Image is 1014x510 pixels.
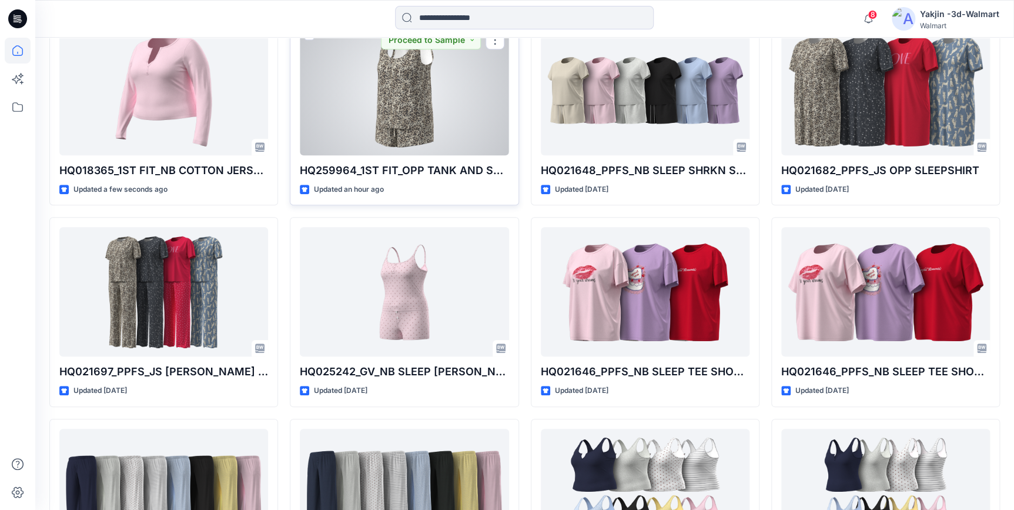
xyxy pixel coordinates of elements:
[892,7,915,31] img: avatar
[781,26,990,155] a: HQ021682_PPFS_JS OPP SLEEPSHIRT
[300,26,508,155] a: HQ259964_1ST FIT_OPP TANK AND SHORTSLEEP SET
[920,7,999,21] div: Yakjin -3d-Walmart
[314,184,384,196] p: Updated an hour ago
[314,385,367,397] p: Updated [DATE]
[781,227,990,356] a: HQ021646_PPFS_NB SLEEP TEE SHORT SET PLUS
[541,162,749,179] p: HQ021648_PPFS_NB SLEEP SHRKN SHORT SET
[781,364,990,380] p: HQ021646_PPFS_NB SLEEP TEE SHORT SET PLUS
[795,184,849,196] p: Updated [DATE]
[59,26,268,155] a: HQ018365_1ST FIT_NB COTTON JERSEY HENLEY TOP PLUS
[73,385,127,397] p: Updated [DATE]
[555,184,608,196] p: Updated [DATE]
[781,162,990,179] p: HQ021682_PPFS_JS OPP SLEEPSHIRT
[795,385,849,397] p: Updated [DATE]
[300,227,508,356] a: HQ025242_GV_NB SLEEP CAMI BOXER SET
[541,227,749,356] a: HQ021646_PPFS_NB SLEEP TEE SHORT SET
[59,227,268,356] a: HQ021697_PPFS_JS OPP PJ SET
[541,364,749,380] p: HQ021646_PPFS_NB SLEEP TEE SHORT SET
[868,10,877,19] span: 8
[59,364,268,380] p: HQ021697_PPFS_JS [PERSON_NAME] SET
[300,162,508,179] p: HQ259964_1ST FIT_OPP TANK AND SHORTSLEEP SET
[73,184,168,196] p: Updated a few seconds ago
[300,364,508,380] p: HQ025242_GV_NB SLEEP [PERSON_NAME] SET
[59,162,268,179] p: HQ018365_1ST FIT_NB COTTON JERSEY HENLEY TOP PLUS
[555,385,608,397] p: Updated [DATE]
[541,26,749,155] a: HQ021648_PPFS_NB SLEEP SHRKN SHORT SET
[920,21,999,30] div: Walmart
